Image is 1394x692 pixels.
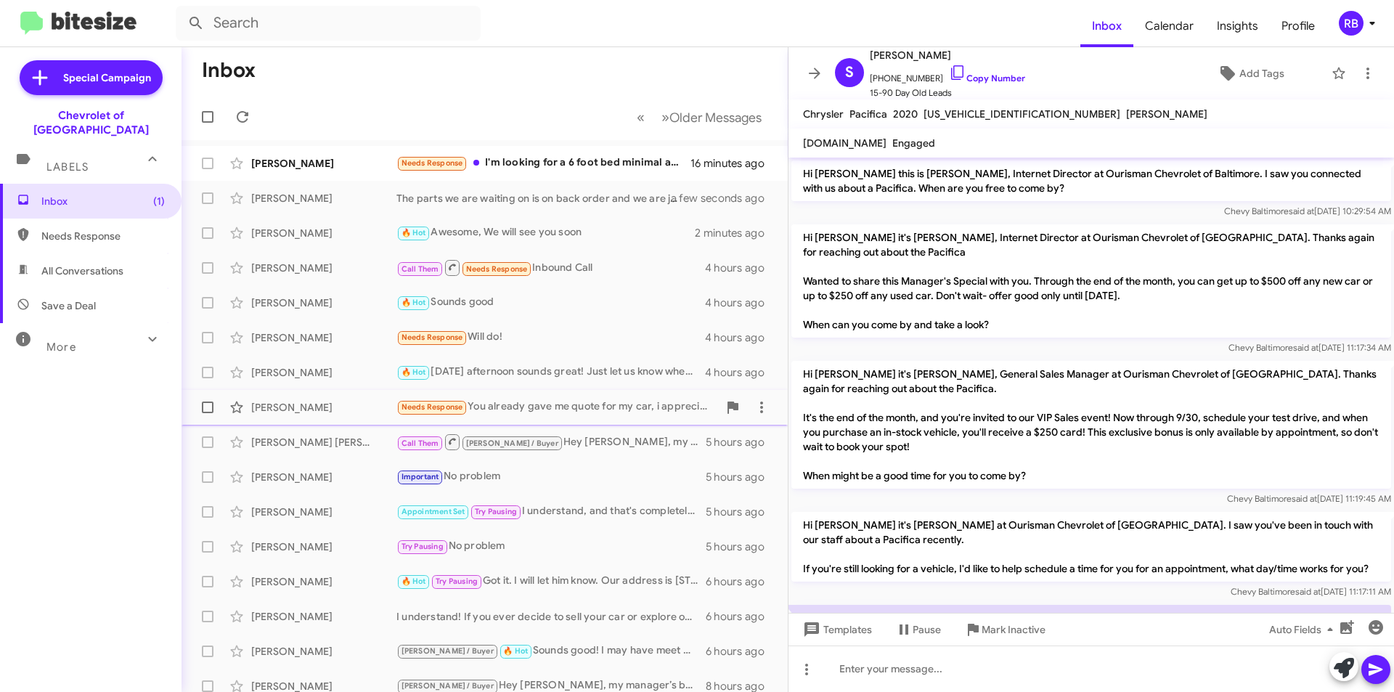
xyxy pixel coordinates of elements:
div: Got it. I will let him know. Our address is [STREET_ADDRESS] [396,573,706,590]
span: said at [1295,586,1321,597]
div: 4 hours ago [705,330,776,345]
span: Older Messages [669,110,762,126]
span: 🔥 Hot [402,367,426,377]
a: Copy Number [949,73,1025,84]
span: Inbox [41,194,165,208]
div: RB [1339,11,1364,36]
span: 2020 [893,107,918,121]
span: S [845,61,854,84]
div: No problem [396,538,706,555]
div: I understand! If you ever decide to sell your car or explore options in the furure, don't hesitat... [396,609,706,624]
span: Needs Response [402,333,463,342]
span: [US_VEHICLE_IDENTIFICATION_NUMBER] [924,107,1120,121]
span: Needs Response [466,264,528,274]
div: [DATE] afternoon sounds great! Just let us know when you're able to make it, and we'll be ready t... [396,364,705,380]
div: 6 hours ago [706,644,776,659]
p: Hi [PERSON_NAME] it's [PERSON_NAME], Internet Director at Ourisman Chevrolet of [GEOGRAPHIC_DATA]... [791,224,1391,338]
div: [PERSON_NAME] [251,156,396,171]
a: Special Campaign [20,60,163,95]
span: Important [402,472,439,481]
span: [PHONE_NUMBER] [870,64,1025,86]
button: Auto Fields [1258,616,1350,643]
p: Been trying to come see and drive the Pacifica. It always seems to be in the shop. Is there somet... [791,605,1391,646]
button: Mark Inactive [953,616,1057,643]
div: Sounds good! I may have meet with one of my floor partners they will be waiting for you! [396,643,706,659]
p: Hi [PERSON_NAME] it's [PERSON_NAME], General Sales Manager at Ourisman Chevrolet of [GEOGRAPHIC_D... [791,361,1391,489]
div: [PERSON_NAME] [PERSON_NAME] [251,435,396,449]
span: [PERSON_NAME] [870,46,1025,64]
div: Hey [PERSON_NAME], my manager’s been paying up to 180% over market for trades this week. If yours... [396,433,706,451]
span: « [637,108,645,126]
span: Needs Response [402,402,463,412]
span: Chevy Baltimore [DATE] 11:17:34 AM [1228,342,1391,353]
span: Chevy Baltimore [DATE] 11:19:45 AM [1227,493,1391,504]
div: 5 hours ago [706,435,776,449]
div: You already gave me quote for my car, i appreciate your team taking the time to work on me with t... [396,399,718,415]
span: Chevy Baltimore [DATE] 10:29:54 AM [1224,205,1391,216]
div: [PERSON_NAME] [251,191,396,205]
div: 4 hours ago [705,296,776,310]
span: Pacifica [849,107,887,121]
span: said at [1289,205,1314,216]
div: [PERSON_NAME] [251,609,396,624]
span: [DOMAIN_NAME] [803,137,886,150]
a: Profile [1270,5,1326,47]
span: said at [1292,493,1317,504]
span: Templates [800,616,872,643]
span: Pause [913,616,941,643]
div: [PERSON_NAME] [251,296,396,310]
div: Will do! [396,329,705,346]
button: Pause [884,616,953,643]
button: RB [1326,11,1378,36]
span: Appointment Set [402,507,465,516]
div: Sounds good [396,294,705,311]
span: Add Tags [1239,60,1284,86]
button: Add Tags [1175,60,1324,86]
div: a few seconds ago [689,191,776,205]
div: [PERSON_NAME] [251,330,396,345]
span: More [46,341,76,354]
span: (1) [153,194,165,208]
span: 🔥 Hot [402,228,426,237]
div: The parts we are waiting on is on back order and we are just waiting for the parts to get her to ... [396,191,689,205]
div: [PERSON_NAME] [251,505,396,519]
div: 6 hours ago [706,574,776,589]
div: 5 hours ago [706,540,776,554]
button: Next [653,102,770,132]
div: 16 minutes ago [690,156,776,171]
div: I understand, and that's completely fine! Feel free to reach out anytime. [396,503,706,520]
button: Previous [628,102,653,132]
span: Insights [1205,5,1270,47]
div: Inbound Call [396,259,705,277]
span: Labels [46,160,89,174]
div: [PERSON_NAME] [251,540,396,554]
span: said at [1293,342,1318,353]
span: Call Them [402,264,439,274]
div: 5 hours ago [706,505,776,519]
input: Search [176,6,481,41]
div: [PERSON_NAME] [251,226,396,240]
span: 🔥 Hot [503,646,528,656]
span: [PERSON_NAME] / Buyer [402,681,494,691]
span: Engaged [892,137,935,150]
span: 15-90 Day Old Leads [870,86,1025,100]
div: [PERSON_NAME] [251,400,396,415]
div: 5 hours ago [706,470,776,484]
div: 4 hours ago [705,261,776,275]
div: [PERSON_NAME] [251,261,396,275]
span: [PERSON_NAME] [1126,107,1207,121]
nav: Page navigation example [629,102,770,132]
span: Chevy Baltimore [DATE] 11:17:11 AM [1231,586,1391,597]
div: No problem [396,468,706,485]
p: Hi [PERSON_NAME] it's [PERSON_NAME] at Ourisman Chevrolet of [GEOGRAPHIC_DATA]. I saw you've been... [791,512,1391,582]
a: Inbox [1080,5,1133,47]
div: 2 minutes ago [695,226,776,240]
button: Templates [788,616,884,643]
div: [PERSON_NAME] [251,574,396,589]
span: Chrysler [803,107,844,121]
span: Try Pausing [436,577,478,586]
a: Calendar [1133,5,1205,47]
span: Try Pausing [402,542,444,551]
